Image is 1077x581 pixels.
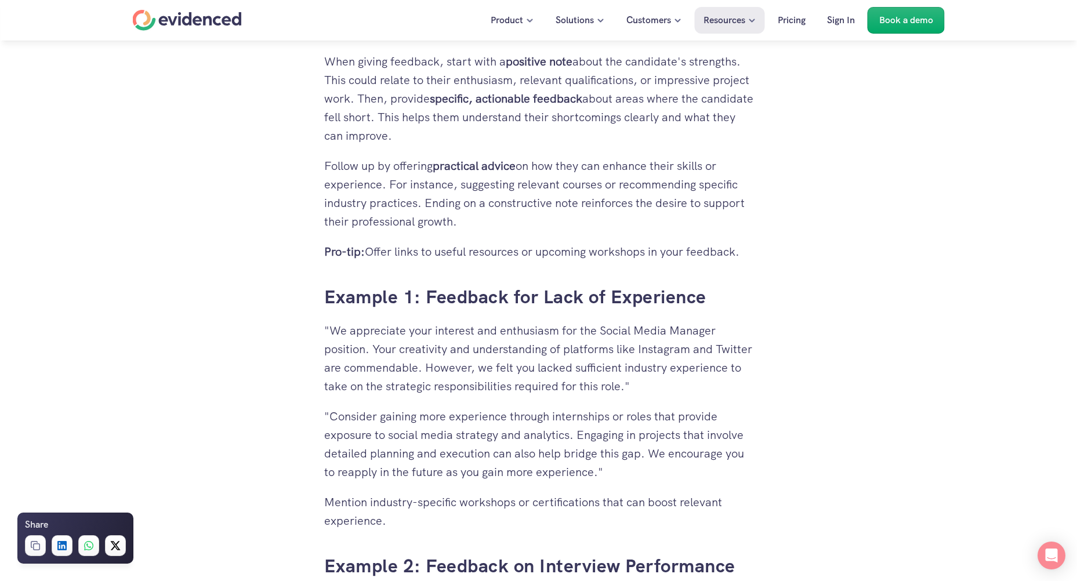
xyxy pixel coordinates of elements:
[704,13,745,28] p: Resources
[818,7,864,34] a: Sign In
[324,553,753,579] h3: Example 2: Feedback on Interview Performance
[25,517,48,532] h6: Share
[430,91,582,106] strong: specific, actionable feedback
[133,10,242,31] a: Home
[324,493,753,530] p: Mention industry-specific workshops or certifications that can boost relevant experience.
[556,13,594,28] p: Solutions
[868,7,945,34] a: Book a demo
[324,157,753,231] p: Follow up by offering on how they can enhance their skills or experience. For instance, suggestin...
[324,242,753,261] p: Offer links to useful resources or upcoming workshops in your feedback.
[879,13,933,28] p: Book a demo
[324,244,365,259] strong: Pro-tip:
[778,13,806,28] p: Pricing
[324,284,753,310] h3: Example 1: Feedback for Lack of Experience
[827,13,855,28] p: Sign In
[626,13,671,28] p: Customers
[324,321,753,395] p: "We appreciate your interest and enthusiasm for the Social Media Manager position. Your creativit...
[769,7,814,34] a: Pricing
[491,13,523,28] p: Product
[433,158,516,173] strong: practical advice
[324,52,753,145] p: When giving feedback, start with a about the candidate's strengths. This could relate to their en...
[324,407,753,481] p: "Consider gaining more experience through internships or roles that provide exposure to social me...
[1038,542,1065,569] div: Open Intercom Messenger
